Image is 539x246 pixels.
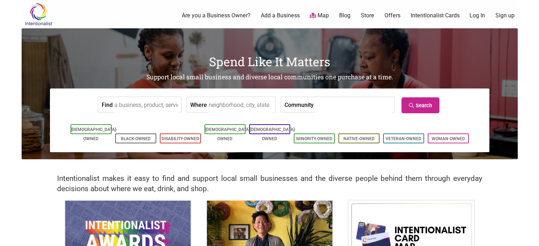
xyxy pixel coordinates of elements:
[432,136,465,141] a: Woman-Owned
[121,136,151,141] a: Black-Owned
[190,97,207,112] label: Where
[162,136,199,141] a: Disability-Owned
[310,12,329,20] a: Map
[285,97,314,112] label: Community
[402,97,439,113] a: Search
[343,136,375,141] a: Native-Owned
[386,136,421,141] a: Veteran-Owned
[57,173,482,194] h2: Intentionalist makes it easy to find and support local small businesses and the diverse people be...
[495,12,515,19] a: Sign up
[339,12,350,19] a: Blog
[250,127,296,141] a: [DEMOGRAPHIC_DATA]-Owned
[470,12,485,19] a: Log In
[71,127,117,141] a: [DEMOGRAPHIC_DATA]-Owned
[22,53,518,70] h1: Spend Like It Matters
[22,3,55,26] img: Intentionalist
[205,127,251,141] a: [DEMOGRAPHIC_DATA]-Owned
[114,97,179,113] input: a business, product, service
[182,12,251,19] a: Are you a Business Owner?
[102,97,113,112] label: Find
[384,12,400,19] a: Offers
[22,73,518,82] h2: Support local small business and diverse local communities one purchase at a time.
[361,12,374,19] a: Store
[209,97,274,113] input: neighborhood, city, state
[261,12,300,19] a: Add a Business
[411,12,460,19] a: Intentionalist Cards
[296,136,332,141] a: Minority-Owned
